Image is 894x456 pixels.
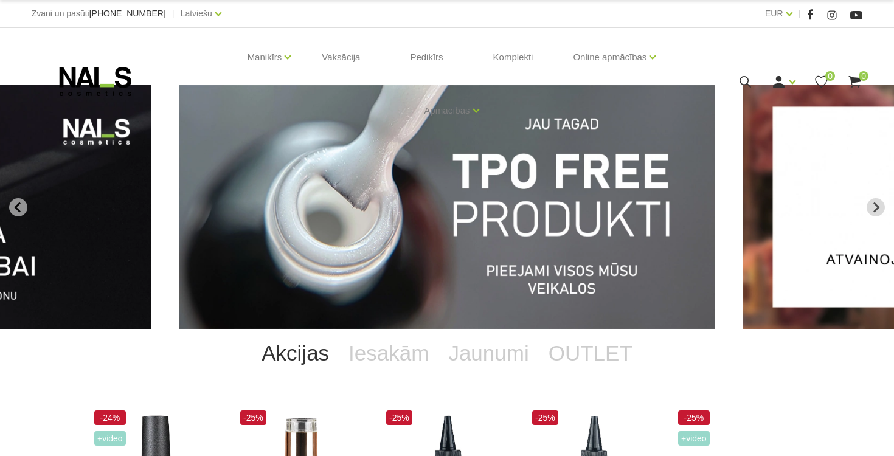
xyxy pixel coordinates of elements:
[678,410,710,425] span: -25%
[179,85,715,329] li: 1 of 14
[678,431,710,446] span: +Video
[424,86,470,135] a: Apmācības
[825,71,835,81] span: 0
[386,410,412,425] span: -25%
[859,71,868,81] span: 0
[9,198,27,216] button: Go to last slide
[94,431,126,446] span: +Video
[438,329,538,378] a: Jaunumi
[532,410,558,425] span: -25%
[240,410,266,425] span: -25%
[172,6,175,21] span: |
[89,9,166,18] a: [PHONE_NUMBER]
[573,33,646,81] a: Online apmācības
[847,74,862,89] a: 0
[312,28,370,86] a: Vaksācija
[539,329,642,378] a: OUTLET
[483,28,543,86] a: Komplekti
[94,410,126,425] span: -24%
[339,329,438,378] a: Iesakām
[32,6,166,21] div: Zvani un pasūti
[248,33,282,81] a: Manikīrs
[181,6,212,21] a: Latviešu
[867,198,885,216] button: Next slide
[799,6,801,21] span: |
[814,74,829,89] a: 0
[252,329,339,378] a: Akcijas
[400,28,452,86] a: Pedikīrs
[765,6,783,21] a: EUR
